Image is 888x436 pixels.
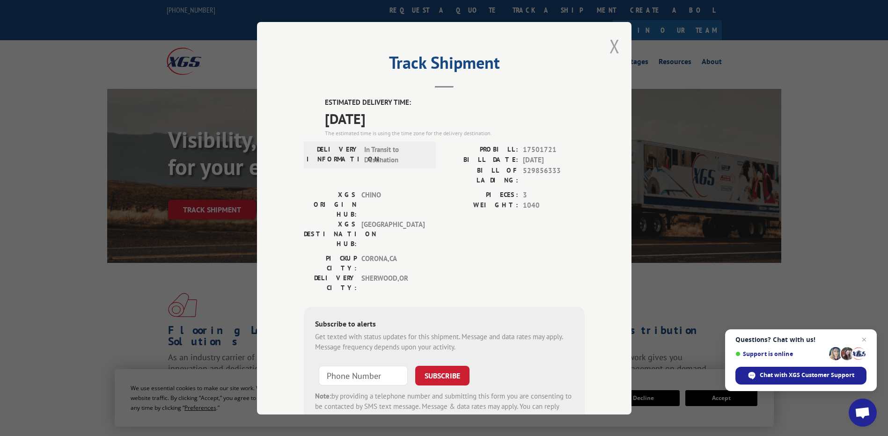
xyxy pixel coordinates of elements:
div: Open chat [849,399,877,427]
span: Close chat [859,334,870,345]
div: Get texted with status updates for this shipment. Message and data rates may apply. Message frequ... [315,331,573,352]
label: ESTIMATED DELIVERY TIME: [325,97,585,108]
span: SHERWOOD , OR [361,273,425,292]
span: In Transit to Destination [364,144,427,165]
strong: Note: [315,391,331,400]
label: BILL DATE: [444,155,518,166]
span: 1040 [523,200,585,211]
label: PROBILL: [444,144,518,155]
span: Chat with XGS Customer Support [760,371,854,379]
button: Close modal [609,34,620,58]
div: The estimated time is using the time zone for the delivery destination. [325,129,585,137]
h2: Track Shipment [304,56,585,74]
span: [GEOGRAPHIC_DATA] [361,219,425,248]
div: Chat with XGS Customer Support [735,367,866,385]
label: XGS DESTINATION HUB: [304,219,357,248]
span: 3 [523,189,585,200]
button: SUBSCRIBE [415,365,470,385]
div: by providing a telephone number and submitting this form you are consenting to be contacted by SM... [315,391,573,422]
label: DELIVERY INFORMATION: [307,144,360,165]
label: DELIVERY CITY: [304,273,357,292]
label: WEIGHT: [444,200,518,211]
input: Phone Number [319,365,408,385]
span: CORONA , CA [361,253,425,273]
label: BILL OF LADING: [444,165,518,185]
span: CHINO [361,189,425,219]
span: Support is online [735,350,826,357]
span: Questions? Chat with us! [735,336,866,343]
span: 529856333 [523,165,585,185]
span: [DATE] [325,108,585,129]
div: Subscribe to alerts [315,318,573,331]
label: PIECES: [444,189,518,200]
label: PICKUP CITY: [304,253,357,273]
span: 17501721 [523,144,585,155]
span: [DATE] [523,155,585,166]
label: XGS ORIGIN HUB: [304,189,357,219]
